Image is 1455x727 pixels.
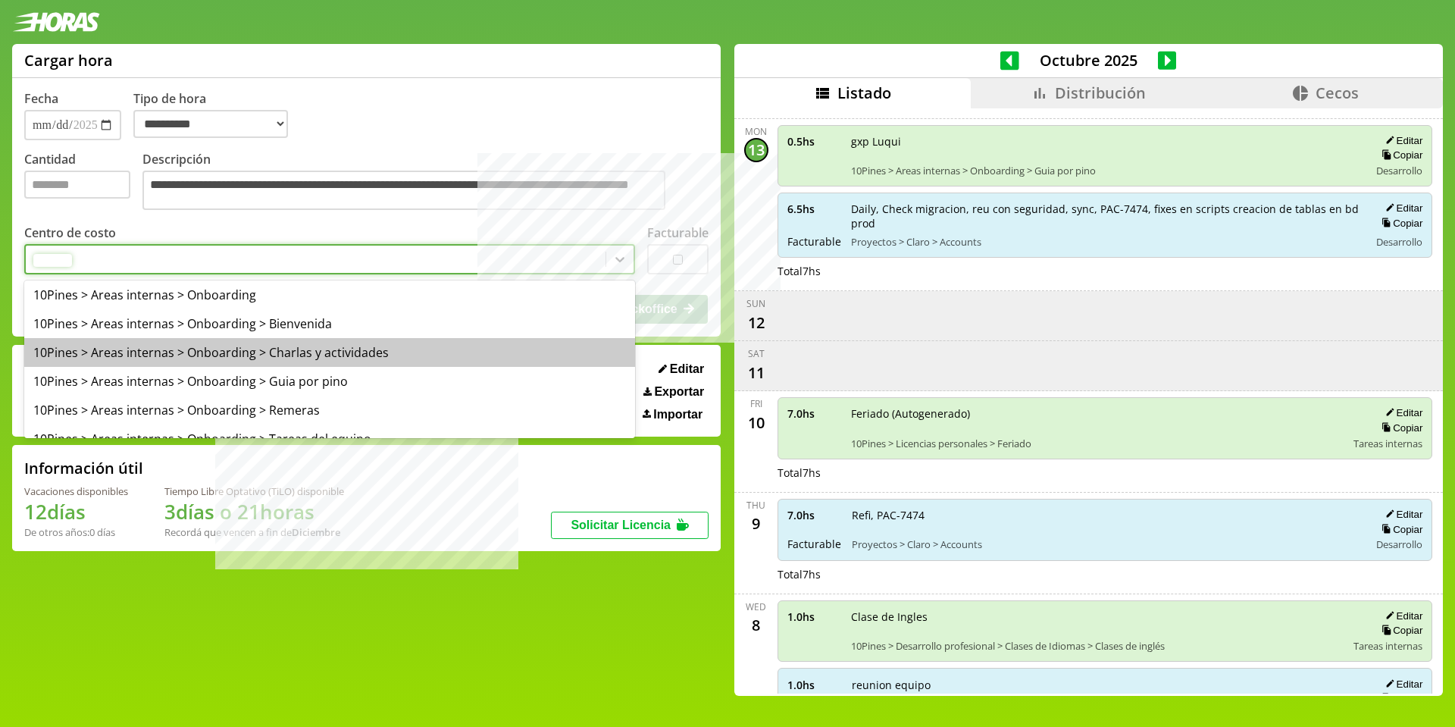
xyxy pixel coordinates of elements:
[24,151,142,214] label: Cantidad
[787,202,840,216] span: 6.5 hs
[744,512,768,536] div: 9
[1381,508,1422,521] button: Editar
[142,171,665,210] textarea: Descripción
[1381,609,1422,622] button: Editar
[1381,678,1422,691] button: Editar
[24,498,128,525] h1: 12 días
[851,235,1360,249] span: Proyectos > Claro > Accounts
[744,360,768,384] div: 11
[1377,624,1422,637] button: Copiar
[24,309,635,338] div: 10Pines > Areas internas > Onboarding > Bienvenida
[133,90,300,140] label: Tipo de hora
[1381,202,1422,215] button: Editar
[734,108,1443,694] div: scrollable content
[164,484,344,498] div: Tiempo Libre Optativo (TiLO) disponible
[851,609,1344,624] span: Clase de Ingles
[24,367,635,396] div: 10Pines > Areas internas > Onboarding > Guia por pino
[1381,134,1422,147] button: Editar
[571,519,671,531] span: Solicitar Licencia
[750,397,762,410] div: Fri
[670,362,704,376] span: Editar
[142,151,709,214] label: Descripción
[1377,692,1422,705] button: Copiar
[1377,523,1422,536] button: Copiar
[851,202,1360,230] span: Daily, Check migracion, reu con seguridad, sync, PAC-7474, fixes en scripts creacion de tablas en...
[1055,83,1146,103] span: Distribución
[24,224,116,241] label: Centro de costo
[744,613,768,638] div: 8
[292,525,340,539] b: Diciembre
[1353,639,1422,653] span: Tareas internas
[1376,537,1422,551] span: Desarrollo
[787,234,840,249] span: Facturable
[1316,83,1359,103] span: Cecos
[1376,235,1422,249] span: Desarrollo
[851,639,1344,653] span: 10Pines > Desarrollo profesional > Clases de Idiomas > Clases de inglés
[1381,406,1422,419] button: Editar
[746,297,765,310] div: Sun
[653,408,702,421] span: Importar
[787,537,841,551] span: Facturable
[1376,164,1422,177] span: Desarrollo
[24,425,635,453] div: 10Pines > Areas internas > Onboarding > Tareas del equipo
[778,264,1433,278] div: Total 7 hs
[133,110,288,138] select: Tipo de hora
[851,406,1344,421] span: Feriado (Autogenerado)
[1377,149,1422,161] button: Copiar
[787,406,840,421] span: 7.0 hs
[744,138,768,162] div: 13
[851,134,1360,149] span: gxp Luqui
[787,609,840,624] span: 1.0 hs
[24,484,128,498] div: Vacaciones disponibles
[12,12,100,32] img: logotipo
[852,678,1344,692] span: reunion equipo
[748,347,765,360] div: Sat
[647,224,709,241] label: Facturable
[164,525,344,539] div: Recordá que vencen a fin de
[24,171,130,199] input: Cantidad
[639,384,709,400] button: Exportar
[851,437,1344,450] span: 10Pines > Licencias personales > Feriado
[24,458,143,478] h2: Información útil
[1377,217,1422,230] button: Copiar
[654,362,709,377] button: Editar
[851,164,1360,177] span: 10Pines > Areas internas > Onboarding > Guia por pino
[24,396,635,425] div: 10Pines > Areas internas > Onboarding > Remeras
[24,525,128,539] div: De otros años: 0 días
[778,567,1433,581] div: Total 7 hs
[787,508,841,522] span: 7.0 hs
[654,385,704,399] span: Exportar
[551,512,709,539] button: Solicitar Licencia
[744,310,768,334] div: 12
[24,338,635,367] div: 10Pines > Areas internas > Onboarding > Charlas y actividades
[787,678,841,692] span: 1.0 hs
[852,508,1360,522] span: Refi, PAC-7474
[24,280,635,309] div: 10Pines > Areas internas > Onboarding
[745,125,767,138] div: Mon
[746,600,766,613] div: Wed
[746,499,765,512] div: Thu
[837,83,891,103] span: Listado
[787,134,840,149] span: 0.5 hs
[24,50,113,71] h1: Cargar hora
[24,90,58,107] label: Fecha
[778,465,1433,480] div: Total 7 hs
[852,537,1360,551] span: Proyectos > Claro > Accounts
[164,498,344,525] h1: 3 días o 21 horas
[1377,421,1422,434] button: Copiar
[744,410,768,434] div: 10
[1353,437,1422,450] span: Tareas internas
[1019,50,1158,71] span: Octubre 2025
